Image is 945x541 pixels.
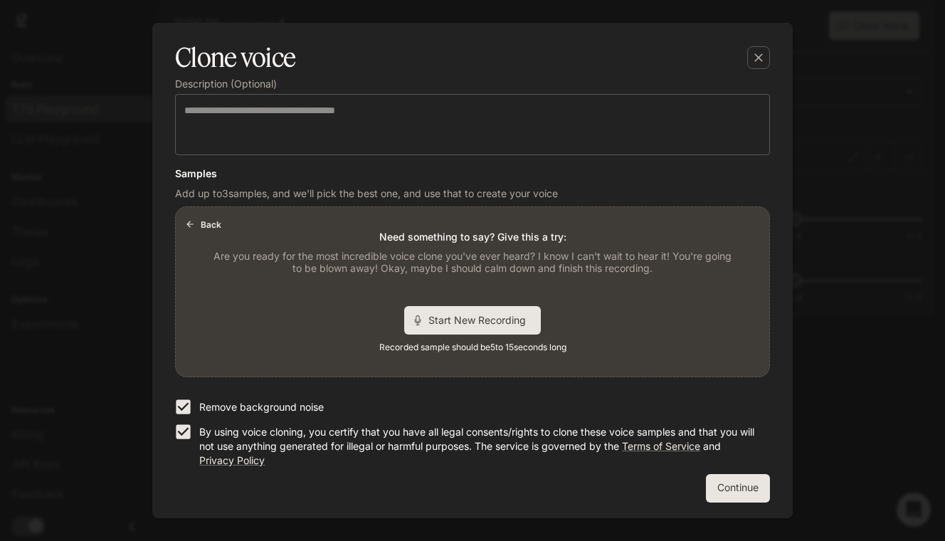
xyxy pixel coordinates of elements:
button: Continue [706,474,770,503]
a: Terms of Service [622,440,700,452]
a: Privacy Policy [199,454,265,466]
div: Start New Recording [404,306,541,335]
button: Back [181,213,227,236]
span: Recorded sample should be 5 to 15 seconds long [379,340,566,354]
p: Need something to say? Give this a try: [379,230,566,244]
p: Remove background noise [199,400,324,414]
p: Description (Optional) [175,79,277,89]
h5: Clone voice [175,40,295,75]
span: Start New Recording [428,312,535,327]
p: Add up to 3 samples, and we'll pick the best one, and use that to create your voice [175,187,770,201]
p: By using voice cloning, you certify that you have all legal consents/rights to clone these voice ... [199,425,759,468]
p: Are you ready for the most incredible voice clone you've ever heard? I know I can't wait to hear ... [210,250,735,275]
h6: Samples [175,167,770,181]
